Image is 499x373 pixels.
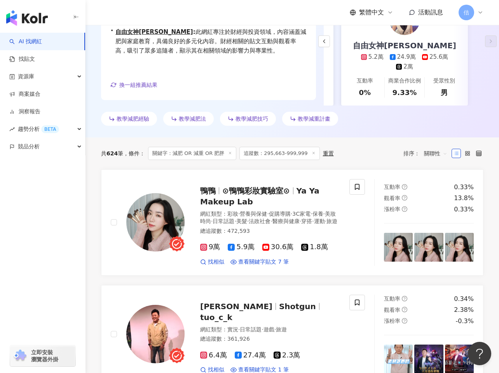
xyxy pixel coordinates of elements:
[345,40,464,51] div: 自由女神[PERSON_NAME]
[454,183,474,192] div: 0.33%
[418,9,443,16] span: 活動訊息
[193,28,195,35] span: :
[267,211,269,217] span: ·
[312,218,314,224] span: ·
[238,326,240,333] span: ·
[402,307,407,312] span: question-circle
[323,211,325,217] span: ·
[403,147,452,160] div: 排序：
[262,326,263,333] span: ·
[323,150,334,157] div: 重置
[9,55,35,63] a: 找貼文
[359,8,384,17] span: 繁體中文
[200,186,216,195] span: 鴨鴨
[123,150,145,157] span: 條件 ：
[10,345,75,366] a: chrome extension立即安裝 瀏覽器外掛
[368,53,384,61] div: 5.2萬
[249,218,270,224] span: 法政社會
[274,351,300,359] span: 2.3萬
[31,349,58,363] span: 立即安裝 瀏覽器外掛
[276,326,287,333] span: 旅遊
[115,28,193,35] a: 自由女神[PERSON_NAME]
[402,318,407,324] span: question-circle
[326,218,337,224] span: 旅遊
[200,243,220,251] span: 9萬
[456,317,474,325] div: -0.3%
[359,88,371,97] div: 0%
[403,63,413,71] div: 2萬
[384,184,400,190] span: 互動率
[402,206,407,212] span: question-circle
[239,147,319,160] span: 追蹤數：295,663-999,999
[240,326,262,333] span: 日常話題
[314,218,325,224] span: 運動
[424,147,447,160] span: 關聯性
[117,116,149,122] span: 教學減肥經驗
[269,211,291,217] span: 促購導購
[119,82,157,88] span: 換一組推薦結果
[200,186,319,206] span: Ya Ya Makeup Lab
[110,79,158,91] button: 換一組推薦結果
[402,296,407,301] span: question-circle
[325,218,326,224] span: ·
[300,218,301,224] span: ·
[291,211,292,217] span: ·
[357,77,373,85] div: 互動率
[9,38,42,46] a: searchAI 找網紅
[445,233,474,262] img: post-image
[200,351,227,359] span: 6.4萬
[236,218,247,224] span: 美髮
[234,218,236,224] span: ·
[213,218,234,224] span: 日常話題
[6,10,48,26] img: logo
[454,205,474,214] div: 0.33%
[41,125,59,133] div: BETA
[301,218,312,224] span: 穿搭
[433,77,455,85] div: 受眾性別
[397,53,416,61] div: 24.9萬
[179,116,206,122] span: 教學減肥法
[200,313,232,322] span: tuo_c_k
[200,210,340,225] div: 網紅類型 ：
[200,227,340,235] div: 總追蹤數 ： 472,593
[384,296,400,302] span: 互動率
[238,258,289,266] span: 查看關鍵字貼文 7 筆
[468,342,491,365] iframe: Help Scout Beacon - Open
[279,302,316,311] span: Shotgun
[247,218,249,224] span: ·
[110,27,307,55] div: •
[402,184,407,190] span: question-circle
[200,258,224,266] a: 找相似
[9,90,40,98] a: 商案媒合
[227,211,238,217] span: 彩妝
[388,77,421,85] div: 商業合作比例
[393,88,417,97] div: 9.33%
[18,138,40,155] span: 競品分析
[126,305,185,363] img: KOL Avatar
[126,193,185,252] img: KOL Avatar
[235,351,266,359] span: 27.4萬
[18,120,59,138] span: 趨勢分析
[263,326,274,333] span: 遊戲
[208,258,224,266] span: 找相似
[464,8,469,17] span: 佶
[441,88,448,97] div: 男
[211,218,213,224] span: ·
[236,116,268,122] span: 教學減肥技巧
[18,68,34,85] span: 資源庫
[238,211,240,217] span: ·
[341,18,468,106] a: 自由女神[PERSON_NAME]5.2萬24.9萬25.6萬2萬互動率0%商業合作比例9.33%受眾性別男
[384,195,400,201] span: 觀看率
[384,233,413,262] img: post-image
[274,326,276,333] span: ·
[272,218,300,224] span: 醫療與健康
[12,350,28,362] img: chrome extension
[101,150,123,157] div: 共 筆
[106,150,118,157] span: 624
[227,326,238,333] span: 實況
[148,147,236,160] span: 關鍵字：減肥 OR 減重 OR 肥胖
[312,211,323,217] span: 保養
[301,243,328,251] span: 1.8萬
[414,233,443,262] img: post-image
[240,211,267,217] span: 營養與保健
